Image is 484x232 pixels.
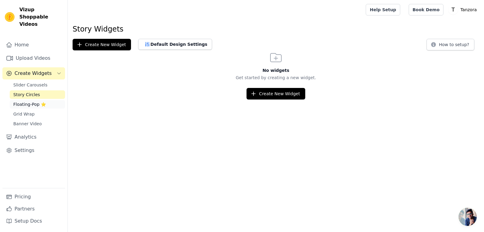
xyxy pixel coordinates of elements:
button: Create New Widget [73,39,131,50]
span: Create Widgets [15,70,52,77]
span: Story Circles [13,92,40,98]
a: Analytics [2,131,65,143]
button: T Tanzora [448,4,479,15]
img: Vizup [5,12,15,22]
p: Get started by creating a new widget. [68,75,484,81]
a: Upload Videos [2,52,65,64]
h3: No widgets [68,67,484,73]
a: Home [2,39,65,51]
h1: Story Widgets [73,24,479,34]
p: Tanzora [458,4,479,15]
button: How to setup? [427,39,474,50]
span: Floating-Pop ⭐ [13,101,46,107]
button: Create Widgets [2,67,65,79]
a: Book Demo [409,4,443,15]
a: Setup Docs [2,215,65,227]
a: Settings [2,144,65,156]
button: Create New Widget [247,88,305,99]
a: Floating-Pop ⭐ [10,100,65,109]
a: Pricing [2,191,65,203]
button: Default Design Settings [138,39,212,50]
a: Partners [2,203,65,215]
span: Vizup Shoppable Videos [19,6,63,28]
a: Slider Carousels [10,81,65,89]
a: Grid Wrap [10,110,65,118]
a: How to setup? [427,43,474,49]
span: Grid Wrap [13,111,34,117]
div: Open chat [459,208,477,226]
span: Slider Carousels [13,82,47,88]
text: T [451,7,455,13]
a: Story Circles [10,90,65,99]
span: Banner Video [13,121,42,127]
a: Banner Video [10,119,65,128]
a: Help Setup [366,4,400,15]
